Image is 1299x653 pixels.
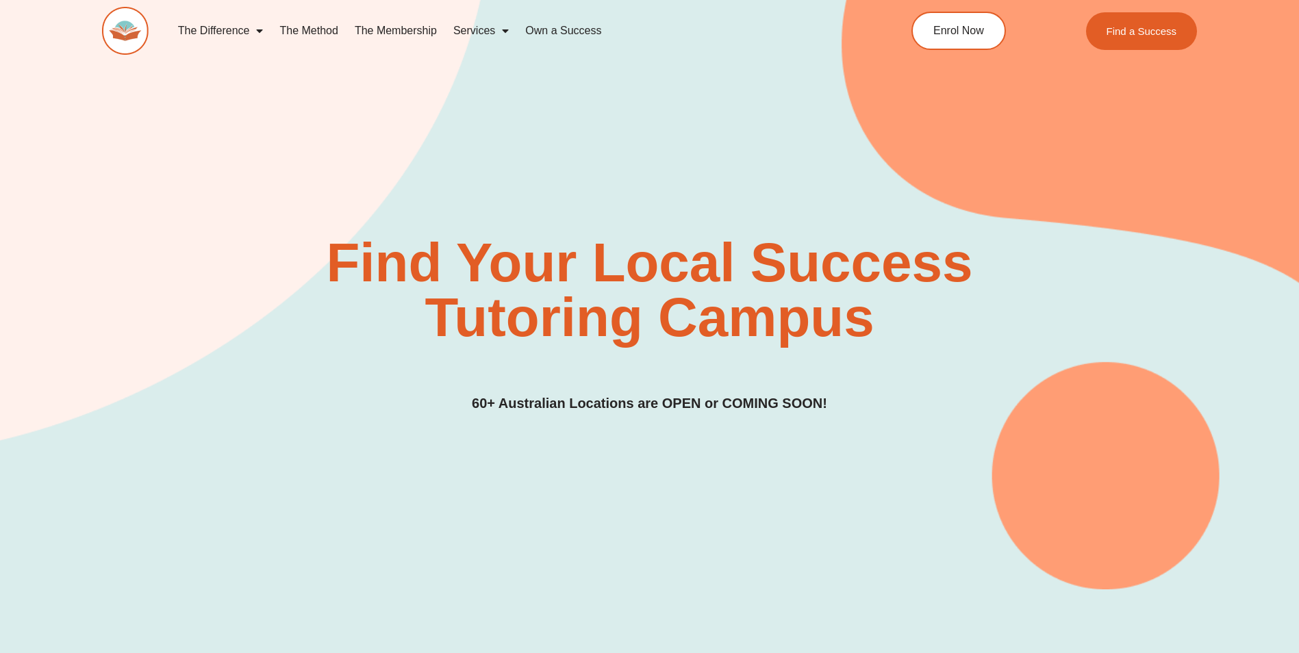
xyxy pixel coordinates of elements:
[445,15,517,47] a: Services
[517,15,609,47] a: Own a Success
[1086,12,1198,50] a: Find a Success
[911,12,1006,50] a: Enrol Now
[933,25,984,36] span: Enrol Now
[346,15,445,47] a: The Membership
[1107,26,1177,36] span: Find a Success
[271,15,346,47] a: The Method
[472,393,827,414] h3: 60+ Australian Locations are OPEN or COMING SOON!
[170,15,272,47] a: The Difference
[170,15,849,47] nav: Menu
[217,235,1083,345] h2: Find Your Local Success Tutoring Campus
